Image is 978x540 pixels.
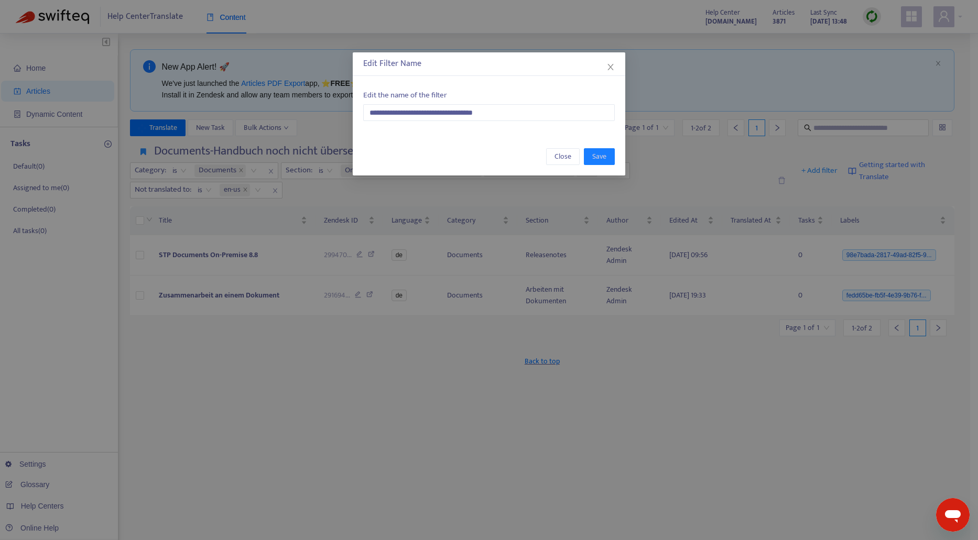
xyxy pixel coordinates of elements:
iframe: Schaltfläche zum Öffnen des Messaging-Fensters [936,498,970,532]
div: Edit Filter Name [363,58,615,70]
span: close [606,63,615,71]
span: Close [555,151,571,162]
h6: Edit the name of the filter [363,91,615,100]
button: Save [584,148,615,165]
button: Close [605,61,616,73]
button: Close [546,148,580,165]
